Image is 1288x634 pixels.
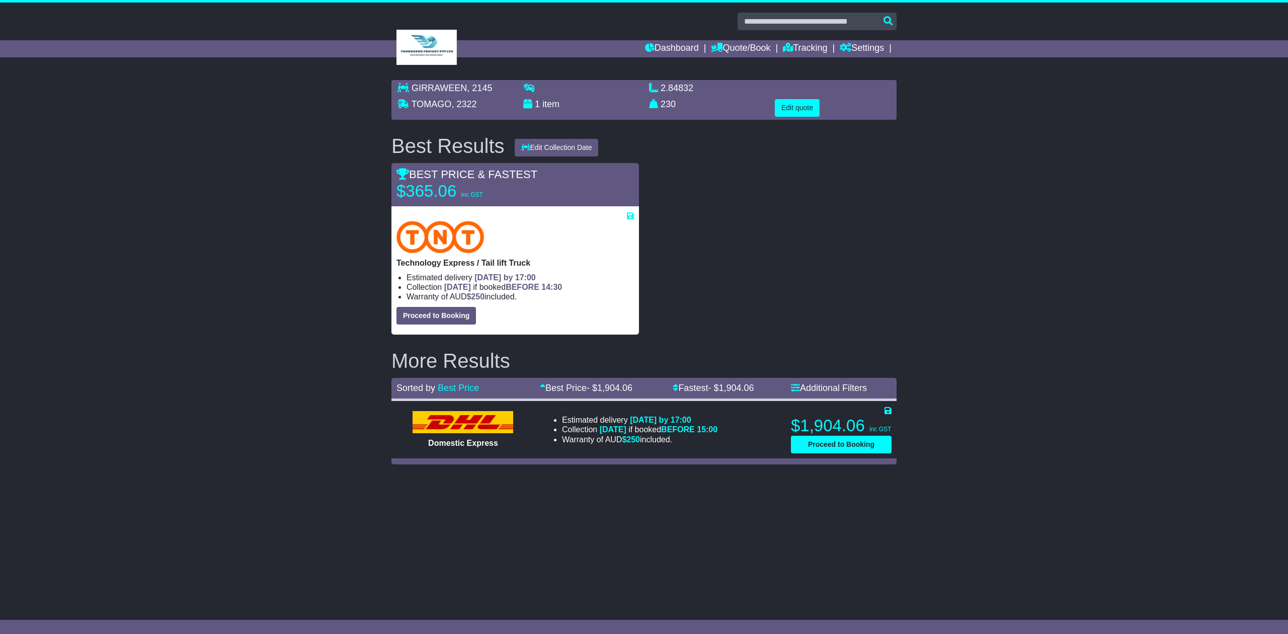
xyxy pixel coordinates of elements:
[396,181,522,201] p: $365.06
[626,435,640,444] span: 250
[428,439,498,447] span: Domestic Express
[711,40,770,57] a: Quote/Book
[783,40,827,57] a: Tracking
[467,83,492,93] span: , 2145
[471,292,485,301] span: 250
[396,383,435,393] span: Sorted by
[535,99,540,109] span: 1
[597,383,632,393] span: 1,904.06
[444,283,562,291] span: if booked
[541,283,562,291] span: 14:30
[791,436,892,453] button: Proceed to Booking
[630,416,691,424] span: [DATE] by 17:00
[438,383,479,393] a: Best Price
[396,258,634,268] p: Technology Express / Tail lift Truck
[697,425,717,434] span: 15:00
[506,283,539,291] span: BEFORE
[515,139,599,156] button: Edit Collection Date
[391,350,897,372] h2: More Results
[461,191,482,198] span: inc GST
[444,283,471,291] span: [DATE]
[386,135,510,157] div: Best Results
[407,282,634,292] li: Collection
[600,425,626,434] span: [DATE]
[562,425,717,434] li: Collection
[840,40,884,57] a: Settings
[466,292,485,301] span: $
[600,425,717,434] span: if booked
[396,307,476,325] button: Proceed to Booking
[407,292,634,301] li: Warranty of AUD included.
[396,221,484,253] img: TNT Domestic: Technology Express / Tail lift Truck
[791,383,867,393] a: Additional Filters
[661,425,695,434] span: BEFORE
[791,416,892,436] p: $1,904.06
[708,383,754,393] span: - $
[412,99,452,109] span: TOMAGO
[396,168,537,181] span: BEST PRICE & FASTEST
[413,411,513,433] img: DHL: Domestic Express
[587,383,632,393] span: - $
[645,40,699,57] a: Dashboard
[451,99,476,109] span: , 2322
[661,83,693,93] span: 2.84832
[562,435,717,444] li: Warranty of AUD included.
[775,99,820,117] button: Edit quote
[407,273,634,282] li: Estimated delivery
[673,383,754,393] a: Fastest- $1,904.06
[622,435,640,444] span: $
[542,99,559,109] span: item
[869,426,891,433] span: inc GST
[661,99,676,109] span: 230
[412,83,467,93] span: GIRRAWEEN
[540,383,632,393] a: Best Price- $1,904.06
[474,273,536,282] span: [DATE] by 17:00
[562,415,717,425] li: Estimated delivery
[718,383,754,393] span: 1,904.06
